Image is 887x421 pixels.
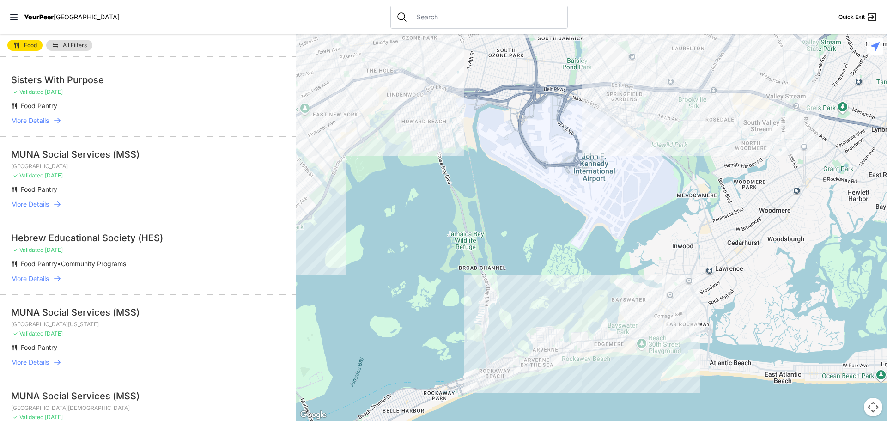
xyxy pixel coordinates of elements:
a: YourPeer[GEOGRAPHIC_DATA] [24,14,120,20]
div: Hebrew Educational Society (HES) [11,232,285,244]
span: Quick Exit [838,13,865,21]
a: Open this area in Google Maps (opens a new window) [298,409,328,421]
span: [DATE] [45,246,63,253]
div: Sisters With Purpose [11,73,285,86]
a: More Details [11,358,285,367]
input: Search [411,12,562,22]
a: All Filters [46,40,92,51]
span: ✓ Validated [13,246,43,253]
a: More Details [11,274,285,283]
a: More Details [11,200,285,209]
span: Food Pantry [21,260,57,268]
a: More Details [11,116,285,125]
span: More Details [11,358,49,367]
span: ✓ Validated [13,414,43,421]
span: [DATE] [45,330,63,337]
a: Quick Exit [838,12,878,23]
span: More Details [11,116,49,125]
div: MUNA Social Services (MSS) [11,390,285,403]
div: MUNA Social Services (MSS) [11,306,285,319]
span: Community Programs [61,260,126,268]
span: YourPeer [24,13,54,21]
span: Food Pantry [21,343,57,351]
span: Food [24,43,37,48]
span: [DATE] [45,88,63,95]
span: More Details [11,200,49,209]
span: Food Pantry [21,185,57,193]
span: ✓ Validated [13,88,43,95]
div: MUNA Social Services (MSS) [11,148,285,161]
img: Google [298,409,328,421]
a: Food [7,40,43,51]
p: [GEOGRAPHIC_DATA][DEMOGRAPHIC_DATA] [11,404,285,412]
button: Map camera controls [864,398,882,416]
span: Food Pantry [21,102,57,110]
span: More Details [11,274,49,283]
span: All Filters [63,43,87,48]
span: [DATE] [45,414,63,421]
span: • [57,260,61,268]
span: [GEOGRAPHIC_DATA] [54,13,120,21]
p: [GEOGRAPHIC_DATA][US_STATE] [11,321,285,328]
span: ✓ Validated [13,330,43,337]
span: ✓ Validated [13,172,43,179]
p: [GEOGRAPHIC_DATA] [11,163,285,170]
span: [DATE] [45,172,63,179]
